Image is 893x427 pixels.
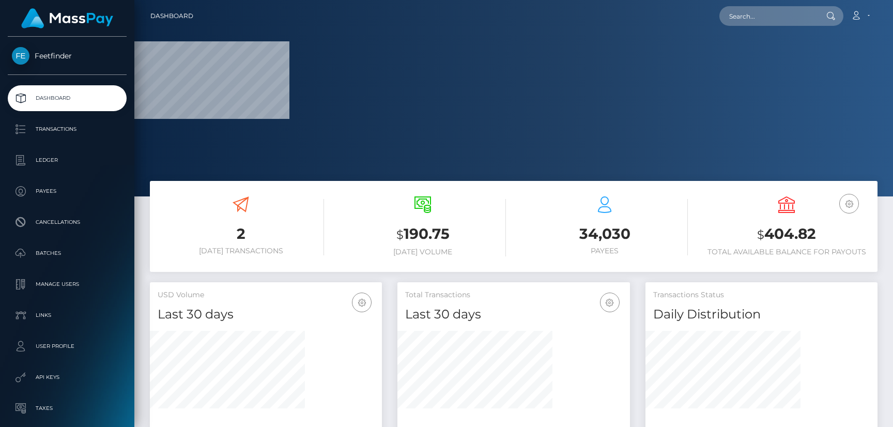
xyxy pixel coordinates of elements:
[8,333,127,359] a: User Profile
[521,247,688,255] h6: Payees
[8,51,127,60] span: Feetfinder
[12,152,122,168] p: Ledger
[340,248,506,256] h6: [DATE] Volume
[12,401,122,416] p: Taxes
[12,215,122,230] p: Cancellations
[21,8,113,28] img: MassPay Logo
[8,85,127,111] a: Dashboard
[158,224,324,244] h3: 2
[12,47,29,65] img: Feetfinder
[158,290,374,300] h5: USD Volume
[8,178,127,204] a: Payees
[719,6,817,26] input: Search...
[8,116,127,142] a: Transactions
[12,246,122,261] p: Batches
[8,302,127,328] a: Links
[405,306,622,324] h4: Last 30 days
[8,209,127,235] a: Cancellations
[703,224,870,245] h3: 404.82
[340,224,506,245] h3: 190.75
[12,277,122,292] p: Manage Users
[12,121,122,137] p: Transactions
[703,248,870,256] h6: Total Available Balance for Payouts
[8,395,127,421] a: Taxes
[12,370,122,385] p: API Keys
[12,90,122,106] p: Dashboard
[158,306,374,324] h4: Last 30 days
[521,224,688,244] h3: 34,030
[8,147,127,173] a: Ledger
[653,290,870,300] h5: Transactions Status
[396,227,404,242] small: $
[12,184,122,199] p: Payees
[8,364,127,390] a: API Keys
[12,308,122,323] p: Links
[158,247,324,255] h6: [DATE] Transactions
[12,339,122,354] p: User Profile
[8,240,127,266] a: Batches
[757,227,764,242] small: $
[8,271,127,297] a: Manage Users
[150,5,193,27] a: Dashboard
[653,306,870,324] h4: Daily Distribution
[405,290,622,300] h5: Total Transactions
